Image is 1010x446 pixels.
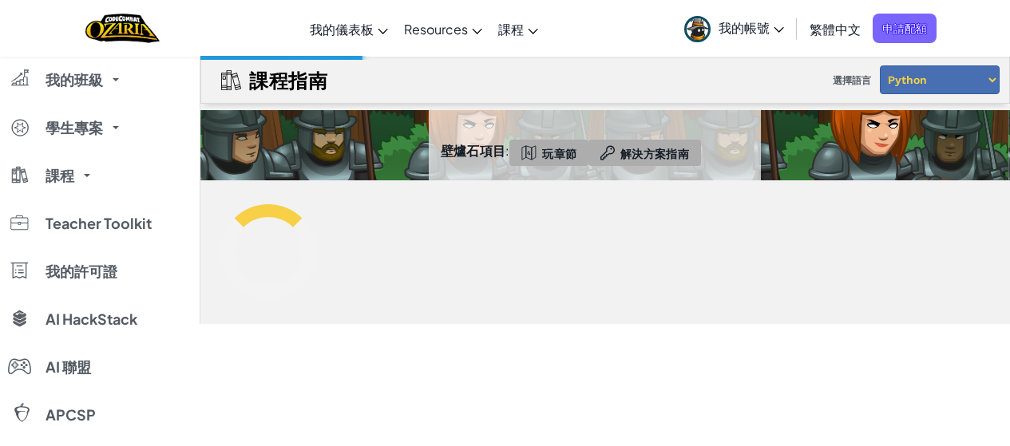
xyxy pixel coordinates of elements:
[396,7,490,50] a: Resources
[490,7,546,50] a: 課程
[719,19,784,36] span: 我的帳號
[46,73,103,87] span: 我的班級
[46,168,74,183] span: 課程
[684,16,711,42] img: avatar
[46,120,103,135] span: 學生專案
[588,140,701,166] button: 解決方案指南
[441,143,509,159] p: :
[676,3,792,53] a: 我的帳號
[826,69,877,93] span: 選擇語言
[310,21,374,37] span: 我的儀表板
[620,147,689,160] span: 解決方案指南
[221,70,241,90] img: IconCurriculumGuide.svg
[46,216,152,231] span: Teacher Toolkit
[85,12,160,45] a: Ozaria by CodeCombat logo
[509,140,588,166] button: 玩章節
[498,21,524,37] span: 課程
[802,7,869,50] a: 繁體中文
[404,21,468,37] span: Resources
[441,142,505,159] b: 壁爐石項目
[46,264,117,278] span: 我的許可證
[810,21,861,37] span: 繁體中文
[302,7,396,50] a: 我的儀表板
[85,12,160,45] img: Home
[249,69,327,91] h2: 課程指南
[46,312,137,326] span: AI HackStack
[542,147,576,160] span: 玩章節
[873,14,937,43] a: 申請配額
[46,360,91,374] span: AI 聯盟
